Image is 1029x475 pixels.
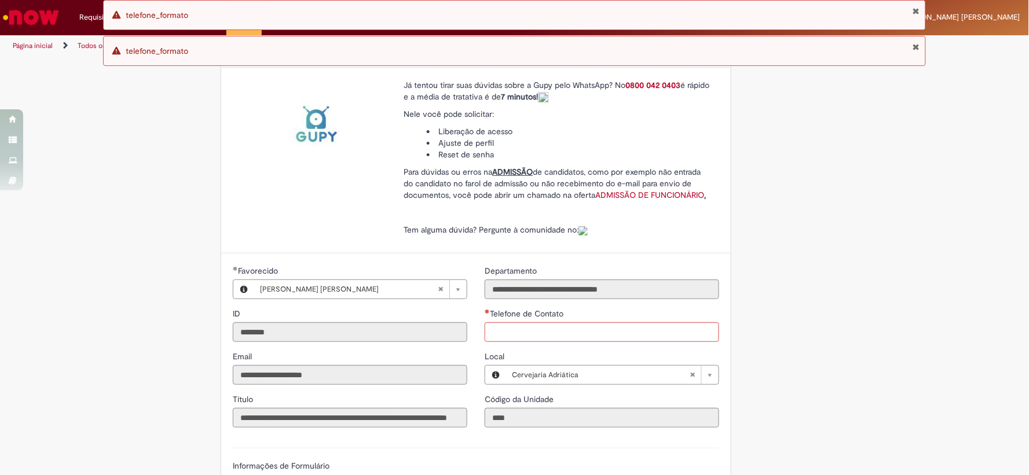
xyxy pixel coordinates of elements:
span: [PERSON_NAME] [PERSON_NAME] [260,280,438,299]
img: sys_attachment.do [538,92,549,102]
span: Somente leitura - ID [233,308,243,319]
input: Título [233,408,467,428]
p: Tem alguma dúvida? Pergunte à comunidade no: [404,224,711,235]
p: Para dúvidas ou erros na de candidatos, como por exemplo não entrada do candidato no farol de adm... [404,166,711,201]
img: ServiceNow [1,6,61,29]
button: Fechar Notificação [912,42,920,51]
button: Favorecido, Visualizar este registro Edson Vicente Da Silva [233,280,254,299]
a: ADMISSÃO DE FUNCIONÁRIO [595,190,704,200]
span: Cervejaria Adriática [512,366,690,384]
a: Página inicial [13,41,53,50]
p: Nele você pode solicitar: [404,108,711,120]
span: ADMISSÃO [492,167,533,177]
img: sys_attachment.do [578,226,588,235]
span: Telefone de Contato [490,308,566,319]
li: Liberação de acesso [427,126,711,137]
a: [PERSON_NAME] [PERSON_NAME]Limpar campo Favorecido [254,280,467,299]
abbr: Limpar campo Local [684,366,701,384]
a: 0800 042 0403 [625,80,680,90]
label: Informações de Formulário [233,461,329,471]
img: Sistema Gupy [283,91,345,150]
span: . [704,190,706,200]
ul: Trilhas de página [9,35,678,57]
span: telefone_formato [126,46,188,56]
input: Telefone de Contato [485,322,719,342]
li: Ajuste de perfil [427,137,711,149]
span: Necessários [485,309,490,314]
a: Cervejaria AdriáticaLimpar campo Local [506,366,719,384]
a: Colabora [578,224,588,235]
li: Reset de senha [427,149,711,160]
span: Local [485,351,507,362]
input: Departamento [485,279,719,299]
p: Já tentou tirar suas dúvidas sobre a Gupy pelo WhatsApp? No é rápido e a média de tratativa é de [404,79,711,103]
button: Fechar Notificação [912,6,920,16]
label: Somente leitura - ID [233,308,243,319]
input: Email [233,365,467,385]
label: Somente leitura - Código da Unidade [485,393,556,405]
span: [PERSON_NAME] [PERSON_NAME] [901,12,1020,22]
span: telefone_formato [126,10,188,20]
strong: 7 minutos! [501,91,549,102]
abbr: Limpar campo Favorecido [432,280,449,299]
label: Somente leitura - Departamento [485,265,539,277]
input: Código da Unidade [485,408,719,428]
input: ID [233,322,467,342]
label: Somente leitura - Título [233,393,255,405]
a: Todos os Catálogos [78,41,139,50]
span: Requisições [79,12,120,23]
span: Obrigatório Preenchido [233,266,238,271]
button: Local, Visualizar este registro Cervejaria Adriática [485,366,506,384]
span: Somente leitura - Departamento [485,266,539,276]
label: Somente leitura - Email [233,351,254,362]
span: Necessários - Favorecido [238,266,280,276]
